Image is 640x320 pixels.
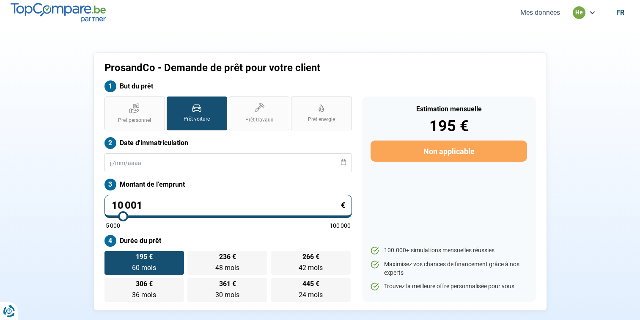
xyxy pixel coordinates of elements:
[215,291,239,299] span: 30 mois
[616,8,624,17] div: fr
[104,153,352,172] input: jj/mm/aaaa
[299,264,323,272] span: 42 mois
[118,117,151,124] span: Prêt personnel
[104,235,352,247] label: Durée du prêt
[219,281,236,287] span: 361 €
[371,246,527,255] li: 100.000+ simulations mensuelles réussies
[184,116,210,123] span: Prêt voiture
[299,291,323,299] span: 24 mois
[104,62,426,74] h1: ProsandCo - Demande de prêt pour votre client
[341,201,345,209] span: €
[136,281,153,287] span: 306 €
[371,282,527,291] li: Trouvez la meilleure offre personnalisée pour vous
[371,106,527,113] div: Estimation mensuelle
[11,3,106,22] img: TopCompare.be
[104,137,352,149] label: Date d'immatriculation
[104,179,352,190] label: Montant de l'emprunt
[302,281,319,287] span: 445 €
[219,254,236,260] span: 236 €
[302,254,319,260] span: 266 €
[330,223,351,229] span: 100 000
[215,264,239,272] span: 48 mois
[104,80,352,92] label: But du prêt
[132,291,156,299] span: 36 mois
[371,119,527,134] div: 195 €
[573,6,585,19] div: he
[371,260,527,277] li: Maximisez vos chances de financement grâce à nos experts
[371,141,527,162] button: Non applicable
[245,116,273,124] span: Prêt travaux
[308,116,335,123] span: Prêt énergie
[106,223,120,229] span: 5 000
[132,264,156,272] span: 60 mois
[136,254,153,260] span: 195 €
[518,8,563,17] button: Mes données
